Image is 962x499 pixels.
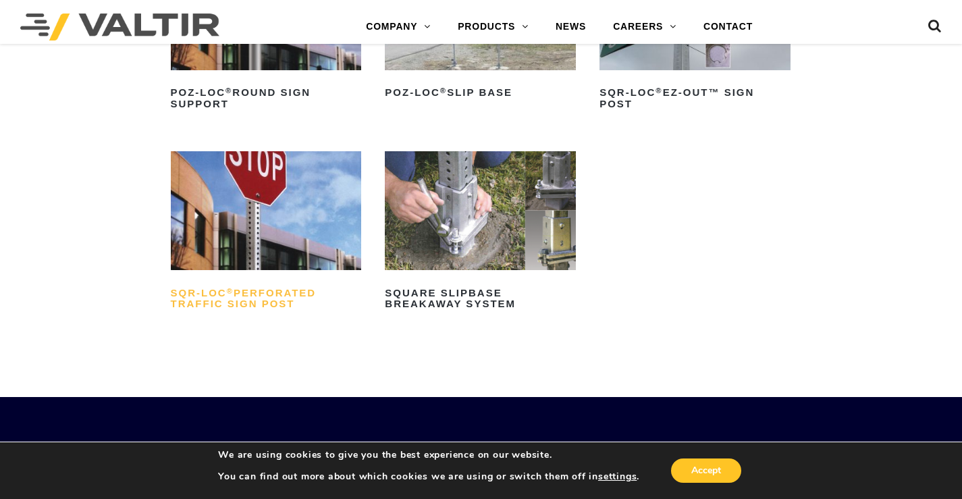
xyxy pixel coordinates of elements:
button: settings [598,471,637,483]
a: Square Slipbase Breakaway System [385,151,576,315]
sup: ® [440,86,447,95]
a: COMPANY [352,14,444,41]
h2: Square Slipbase Breakaway System [385,282,576,315]
img: Valtir [20,14,219,41]
a: PRODUCTS [444,14,542,41]
h2: SQR-LOC EZ-Out™ Sign Post [599,82,791,115]
h2: POZ-LOC Round Sign Support [171,82,362,115]
h2: SQR-LOC Perforated Traffic Sign Post [171,282,362,315]
a: SQR-LOC®Perforated Traffic Sign Post [171,151,362,315]
p: You can find out more about which cookies we are using or switch them off in . [218,471,639,483]
a: CONTACT [690,14,766,41]
h2: POZ-LOC Slip Base [385,82,576,104]
sup: ® [227,287,234,295]
a: NEWS [542,14,599,41]
p: We are using cookies to give you the best experience on our website. [218,449,639,461]
button: Accept [671,458,741,483]
a: CAREERS [599,14,690,41]
sup: ® [225,86,232,95]
sup: ® [656,86,662,95]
